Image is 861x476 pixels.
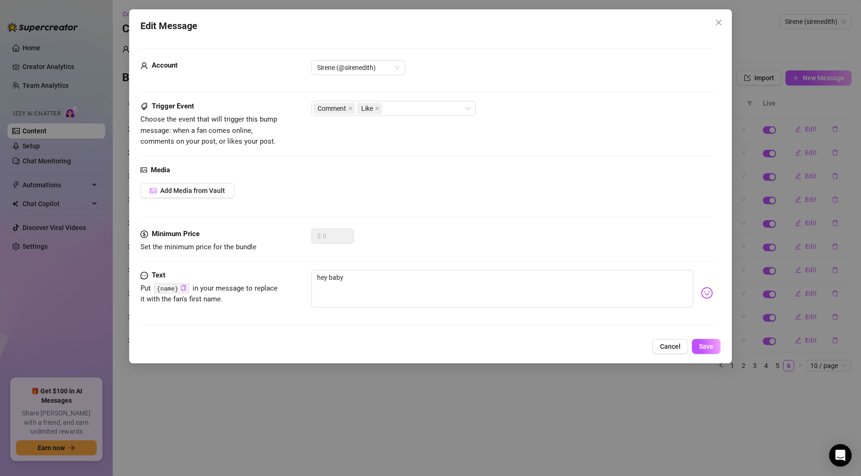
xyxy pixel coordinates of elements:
[140,19,197,33] span: Edit Message
[152,61,178,69] strong: Account
[140,101,148,112] span: tags
[715,19,722,26] span: close
[318,103,346,114] span: Comment
[701,287,713,299] img: svg%3e
[711,15,726,30] button: Close
[160,187,225,194] span: Add Media from Vault
[692,339,721,354] button: Save
[313,103,355,114] span: Comment
[152,230,200,238] strong: Minimum Price
[361,103,373,114] span: Like
[140,165,147,176] span: picture
[348,106,353,111] span: close
[711,19,726,26] span: Close
[180,285,186,291] span: copy
[829,444,852,467] div: Open Intercom Messenger
[140,60,148,71] span: user
[150,187,156,194] span: picture
[140,270,148,281] span: message
[140,229,148,240] span: dollar
[140,243,256,251] span: Set the minimum price for the bundle
[660,343,681,350] span: Cancel
[375,106,380,111] span: close
[699,343,714,350] span: Save
[311,270,693,307] textarea: hey baby
[140,183,234,198] button: Add Media from Vault
[152,271,165,279] strong: Text
[180,285,186,292] button: Click to Copy
[652,339,688,354] button: Cancel
[140,284,278,304] span: Put in your message to replace it with the fan's first name.
[317,61,400,75] span: Sirene (@sirenedith)
[357,103,382,114] span: Like
[140,115,277,146] span: Choose the event that will trigger this bump message: when a fan comes online, comments on your p...
[152,102,194,110] strong: Trigger Event
[154,284,189,293] code: {name}
[151,166,170,174] strong: Media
